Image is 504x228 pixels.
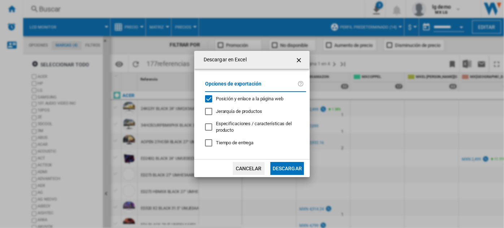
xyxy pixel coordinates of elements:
[216,96,283,101] span: Posición y enlace a la página web
[205,108,300,115] md-checkbox: Jerarquía de productos
[205,96,300,102] md-checkbox: Posición y enlace a la página web
[200,56,247,63] h4: Descargar en Excel
[205,80,297,93] label: Opciones de exportación
[194,51,310,177] md-dialog: Descargar en ...
[216,121,292,133] span: Especificaciones / características del producto
[216,109,262,114] span: Jerarquía de productos
[292,53,307,67] button: getI18NText('BUTTONS.CLOSE_DIALOG')
[216,120,300,133] div: Solo se aplica a la Visión Categoría
[270,162,304,175] button: Descargar
[295,56,304,65] ng-md-icon: getI18NText('BUTTONS.CLOSE_DIALOG')
[216,140,253,145] span: Tiempo de entrega
[205,140,306,146] md-checkbox: Tiempo de entrega
[233,162,265,175] button: Cancelar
